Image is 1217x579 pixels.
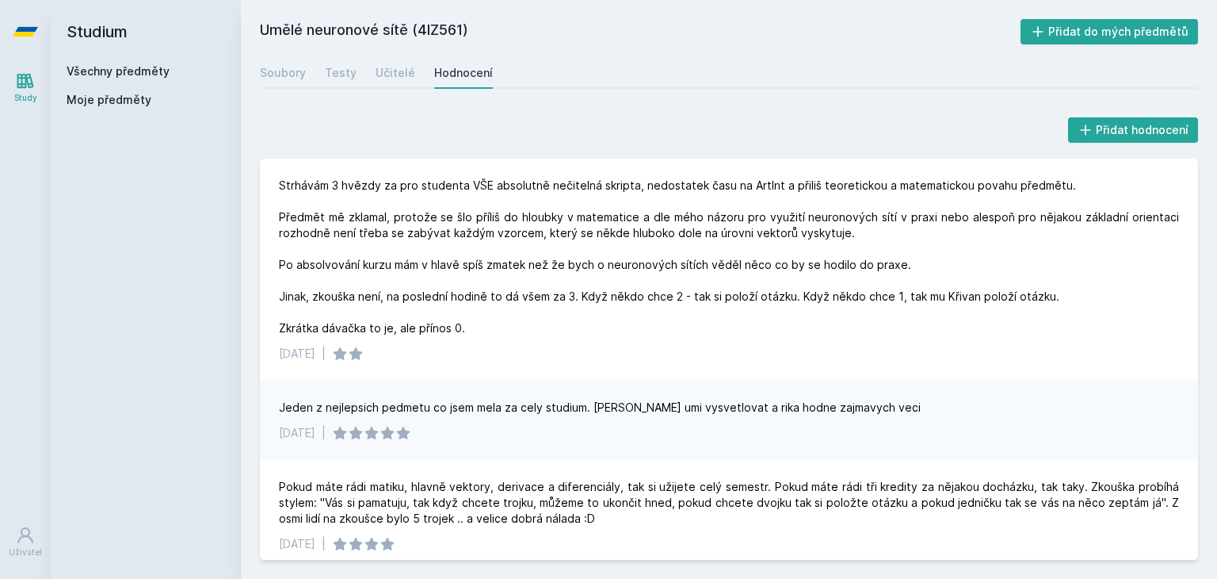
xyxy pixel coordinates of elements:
[325,65,357,81] div: Testy
[67,64,170,78] a: Všechny předměty
[279,346,315,362] div: [DATE]
[279,536,315,552] div: [DATE]
[322,425,326,441] div: |
[434,57,493,89] a: Hodnocení
[1068,117,1199,143] button: Přidat hodnocení
[67,92,151,108] span: Moje předměty
[279,425,315,441] div: [DATE]
[260,57,306,89] a: Soubory
[325,57,357,89] a: Testy
[434,65,493,81] div: Hodnocení
[260,19,1021,44] h2: Umělé neuronové sítě (4IZ561)
[279,400,921,416] div: Jeden z nejlepsich pedmetu co jsem mela za cely studium. [PERSON_NAME] umi vysvetlovat a rika hod...
[14,92,37,104] div: Study
[1021,19,1199,44] button: Přidat do mých předmětů
[376,65,415,81] div: Učitelé
[3,63,48,112] a: Study
[260,65,306,81] div: Soubory
[3,518,48,566] a: Uživatel
[322,536,326,552] div: |
[279,178,1179,336] div: Strhávám 3 hvězdy za pro studenta VŠE absolutně nečitelná skripta, nedostatek času na ArtInt a př...
[9,546,42,558] div: Uživatel
[279,479,1179,527] div: Pokud máte rádi matiku, hlavně vektory, derivace a diferenciály, tak si užijete celý semestr. Pok...
[322,346,326,362] div: |
[376,57,415,89] a: Učitelé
